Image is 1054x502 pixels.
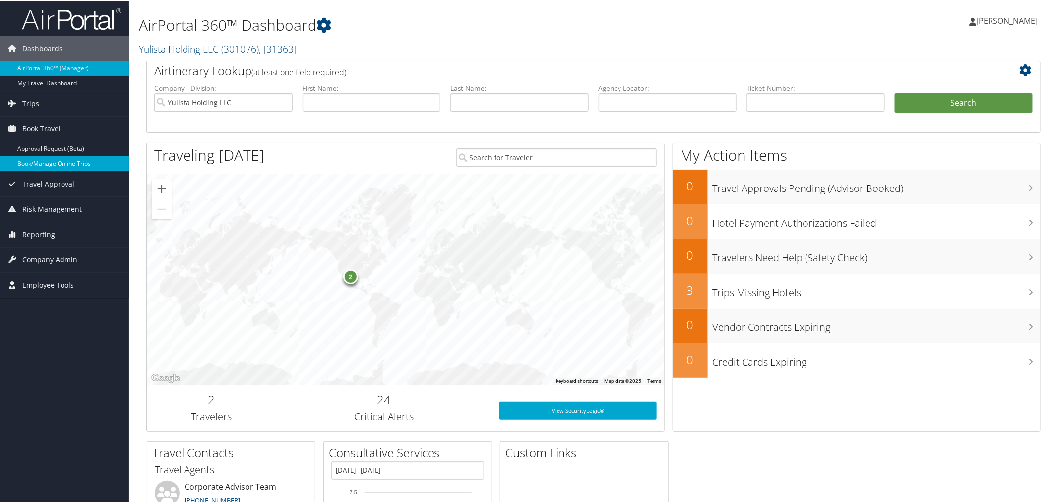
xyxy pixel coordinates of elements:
h2: 3 [673,281,708,298]
h3: Travel Approvals Pending (Advisor Booked) [713,176,1041,194]
a: Open this area in Google Maps (opens a new window) [149,371,182,384]
h3: Travelers Need Help (Safety Check) [713,245,1041,264]
span: Dashboards [22,35,62,60]
h3: Credit Cards Expiring [713,349,1041,368]
span: Trips [22,90,39,115]
button: Keyboard shortcuts [556,377,598,384]
h2: 0 [673,177,708,193]
a: Terms (opens in new tab) [647,377,661,383]
img: Google [149,371,182,384]
span: , [ 31363 ] [259,41,297,55]
h3: Travel Agents [155,462,308,476]
h2: Consultative Services [329,443,492,460]
button: Zoom in [152,178,172,198]
span: Travel Approval [22,171,74,195]
h2: 24 [284,390,485,407]
label: Company - Division: [154,82,293,92]
h3: Hotel Payment Authorizations Failed [713,210,1041,229]
span: Reporting [22,221,55,246]
h2: 0 [673,211,708,228]
h3: Trips Missing Hotels [713,280,1041,299]
label: First Name: [303,82,441,92]
a: [PERSON_NAME] [970,5,1048,35]
a: 0Vendor Contracts Expiring [673,308,1041,342]
tspan: 7.5 [350,488,357,494]
a: 0Travel Approvals Pending (Advisor Booked) [673,169,1041,203]
h3: Travelers [154,409,269,423]
label: Agency Locator: [599,82,737,92]
button: Zoom out [152,198,172,218]
h3: Vendor Contracts Expiring [713,314,1041,333]
h3: Critical Alerts [284,409,485,423]
span: Employee Tools [22,272,74,297]
h1: Traveling [DATE] [154,144,264,165]
h2: 0 [673,315,708,332]
span: Risk Management [22,196,82,221]
h1: AirPortal 360™ Dashboard [139,14,745,35]
button: Search [895,92,1033,112]
h1: My Action Items [673,144,1041,165]
span: Book Travel [22,116,61,140]
span: [PERSON_NAME] [977,14,1038,25]
a: 0Travelers Need Help (Safety Check) [673,238,1041,273]
a: View SecurityLogic® [499,401,657,419]
a: Yulista Holding LLC [139,41,297,55]
img: airportal-logo.png [22,6,121,30]
a: 0Credit Cards Expiring [673,342,1041,377]
span: (at least one field required) [251,66,346,77]
span: ( 301076 ) [221,41,259,55]
a: 3Trips Missing Hotels [673,273,1041,308]
div: 2 [343,268,358,283]
span: Company Admin [22,247,77,271]
h2: 0 [673,246,708,263]
h2: 2 [154,390,269,407]
span: Map data ©2025 [604,377,641,383]
label: Ticket Number: [746,82,885,92]
input: Search for Traveler [456,147,657,166]
label: Last Name: [450,82,589,92]
h2: Travel Contacts [152,443,315,460]
a: 0Hotel Payment Authorizations Failed [673,203,1041,238]
h2: Airtinerary Lookup [154,62,958,78]
h2: 0 [673,350,708,367]
h2: Custom Links [505,443,668,460]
